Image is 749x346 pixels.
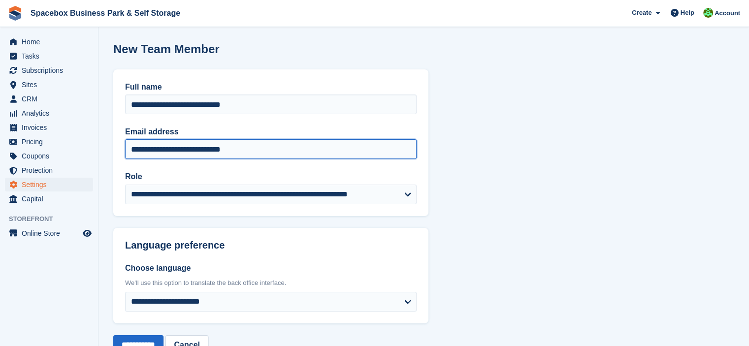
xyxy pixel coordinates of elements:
[125,240,417,251] h2: Language preference
[22,92,81,106] span: CRM
[5,106,93,120] a: menu
[125,81,417,93] label: Full name
[22,192,81,206] span: Capital
[5,163,93,177] a: menu
[81,227,93,239] a: Preview store
[5,192,93,206] a: menu
[5,63,93,77] a: menu
[22,121,81,134] span: Invoices
[5,149,93,163] a: menu
[125,262,417,274] label: Choose language
[681,8,694,18] span: Help
[22,135,81,149] span: Pricing
[22,78,81,92] span: Sites
[9,214,98,224] span: Storefront
[22,178,81,191] span: Settings
[5,135,93,149] a: menu
[715,8,740,18] span: Account
[22,163,81,177] span: Protection
[27,5,184,21] a: Spacebox Business Park & Self Storage
[22,226,81,240] span: Online Store
[113,42,220,56] h1: New Team Member
[125,126,417,138] label: Email address
[703,8,713,18] img: Brijesh Kumar
[5,78,93,92] a: menu
[22,106,81,120] span: Analytics
[5,49,93,63] a: menu
[5,178,93,191] a: menu
[22,35,81,49] span: Home
[8,6,23,21] img: stora-icon-8386f47178a22dfd0bd8f6a31ec36ba5ce8667c1dd55bd0f319d3a0aa187defe.svg
[5,121,93,134] a: menu
[22,149,81,163] span: Coupons
[5,92,93,106] a: menu
[5,35,93,49] a: menu
[22,49,81,63] span: Tasks
[125,171,417,183] label: Role
[5,226,93,240] a: menu
[125,278,417,288] div: We'll use this option to translate the back office interface.
[632,8,651,18] span: Create
[22,63,81,77] span: Subscriptions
